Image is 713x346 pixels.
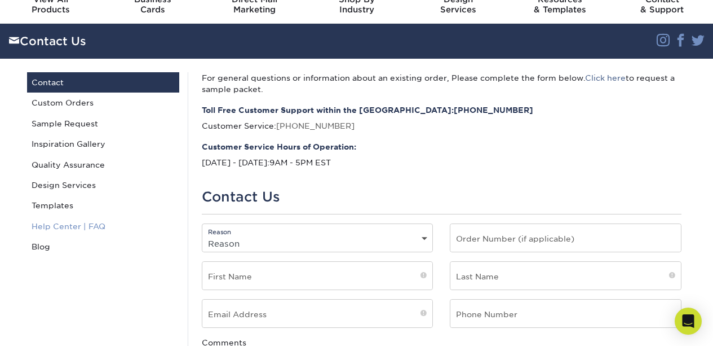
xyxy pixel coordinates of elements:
[202,72,681,95] p: For general questions or information about an existing order, Please complete the form below. to ...
[27,155,179,175] a: Quality Assurance
[27,175,179,195] a: Design Services
[27,113,179,134] a: Sample Request
[454,106,533,115] a: [PHONE_NUMBER]
[27,93,179,113] a: Custom Orders
[27,72,179,93] a: Contact
[202,141,681,169] p: 9AM - 5PM EST
[202,189,681,205] h1: Contact Us
[202,104,681,116] strong: Toll Free Customer Support within the [GEOGRAPHIC_DATA]:
[27,236,179,257] a: Blog
[675,308,702,335] div: Open Intercom Messenger
[27,216,179,236] a: Help Center | FAQ
[276,121,355,130] a: [PHONE_NUMBER]
[27,134,179,154] a: Inspiration Gallery
[27,195,179,216] a: Templates
[202,104,681,132] p: Customer Service:
[585,73,626,82] a: Click here
[202,141,681,152] strong: Customer Service Hours of Operation:
[202,158,269,167] span: [DATE] - [DATE]:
